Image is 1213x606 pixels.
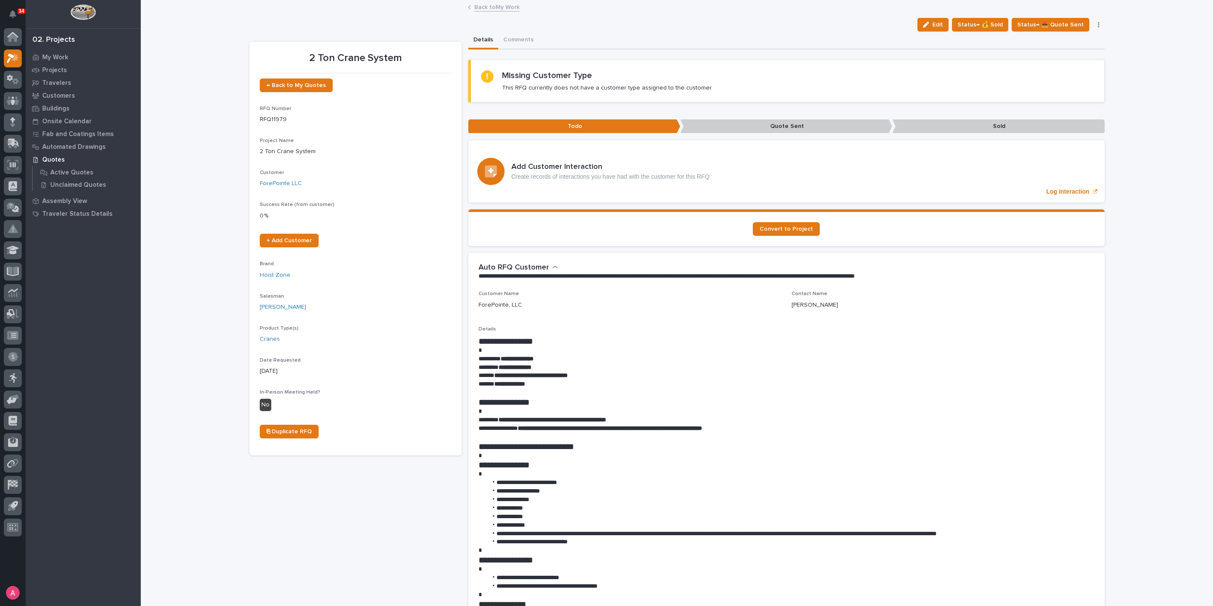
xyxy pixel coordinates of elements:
[260,271,290,280] a: Hoist Zone
[33,166,141,178] a: Active Quotes
[26,102,141,115] a: Buildings
[260,425,319,438] a: ⎘ Duplicate RFQ
[502,84,712,92] p: This RFQ currently does not have a customer type assigned to the customer
[511,162,710,172] h3: Add Customer Interaction
[26,76,141,89] a: Travelers
[260,335,280,344] a: Cranes
[42,79,71,87] p: Travelers
[932,21,943,29] span: Edit
[502,70,592,81] h2: Missing Customer Type
[260,367,451,376] p: [DATE]
[50,181,106,189] p: Unclaimed Quotes
[792,301,838,310] p: [PERSON_NAME]
[267,82,326,88] span: ← Back to My Quotes
[260,399,271,411] div: No
[26,115,141,128] a: Onsite Calendar
[4,5,22,23] button: Notifications
[1017,20,1084,30] span: Status→ 📤 Quote Sent
[26,128,141,140] a: Fab and Coatings Items
[260,179,302,188] a: ForePointe LLC
[26,51,141,64] a: My Work
[260,106,291,111] span: RFQ Number
[260,78,333,92] a: ← Back to My Quotes
[33,179,141,191] a: Unclaimed Quotes
[42,210,113,218] p: Traveler Status Details
[42,130,114,138] p: Fab and Coatings Items
[42,67,67,74] p: Projects
[892,119,1104,133] p: Sold
[468,32,498,49] button: Details
[468,119,680,133] p: Todo
[479,263,558,273] button: Auto RFQ Customer
[792,291,827,296] span: Contact Name
[680,119,892,133] p: Quote Sent
[4,584,22,602] button: users-avatar
[260,52,451,64] p: 2 Ton Crane System
[479,291,519,296] span: Customer Name
[260,138,294,143] span: Project Name
[42,118,92,125] p: Onsite Calendar
[50,169,93,177] p: Active Quotes
[479,301,522,310] p: ForePointe, LLC
[1012,18,1089,32] button: Status→ 📤 Quote Sent
[11,10,22,24] div: Notifications34
[260,326,299,331] span: Product Type(s)
[260,358,301,363] span: Date Requested
[511,173,710,180] p: Create records of interactions you have had with the customer for this RFQ
[917,18,949,32] button: Edit
[26,207,141,220] a: Traveler Status Details
[267,238,312,244] span: + Add Customer
[1046,188,1089,195] p: Log Interaction
[26,153,141,166] a: Quotes
[260,147,451,156] p: 2 Ton Crane System
[479,327,496,332] span: Details
[260,202,334,207] span: Success Rate (from customer)
[260,390,320,395] span: In-Person Meeting Held?
[260,234,319,247] a: + Add Customer
[260,212,451,220] p: 0 %
[26,89,141,102] a: Customers
[42,92,75,100] p: Customers
[70,4,96,20] img: Workspace Logo
[260,170,284,175] span: Customer
[19,8,24,14] p: 34
[42,197,87,205] p: Assembly View
[26,64,141,76] a: Projects
[260,115,451,124] p: RFQ11979
[498,32,539,49] button: Comments
[32,35,75,45] div: 02. Projects
[42,156,65,164] p: Quotes
[468,140,1105,203] a: Log Interaction
[260,303,306,312] a: [PERSON_NAME]
[260,294,284,299] span: Salesman
[753,222,820,236] a: Convert to Project
[479,263,549,273] h2: Auto RFQ Customer
[26,194,141,207] a: Assembly View
[267,429,312,435] span: ⎘ Duplicate RFQ
[42,143,106,151] p: Automated Drawings
[42,105,70,113] p: Buildings
[958,20,1003,30] span: Status→ 💰 Sold
[474,2,519,12] a: Back toMy Work
[952,18,1008,32] button: Status→ 💰 Sold
[760,226,813,232] span: Convert to Project
[26,140,141,153] a: Automated Drawings
[260,261,274,267] span: Brand
[42,54,68,61] p: My Work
